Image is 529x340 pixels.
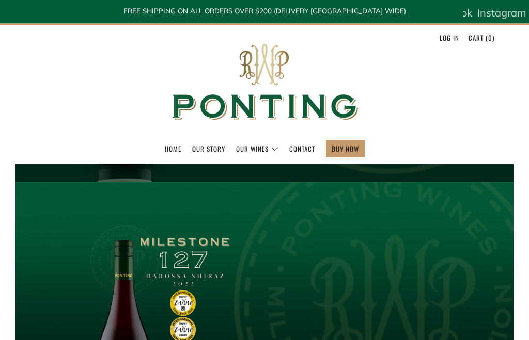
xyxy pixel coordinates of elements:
[469,29,494,46] a: Cart (0)
[332,140,359,157] a: BUY NOW
[161,25,368,140] img: Ponting Wines
[488,33,492,43] span: 0
[192,140,225,157] a: Our Story
[477,3,526,23] a: Instagram
[289,140,315,157] a: Contact
[440,29,459,46] a: Log in
[477,6,526,19] span: Instagram
[236,140,278,157] a: Our Wines
[165,140,181,157] a: Home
